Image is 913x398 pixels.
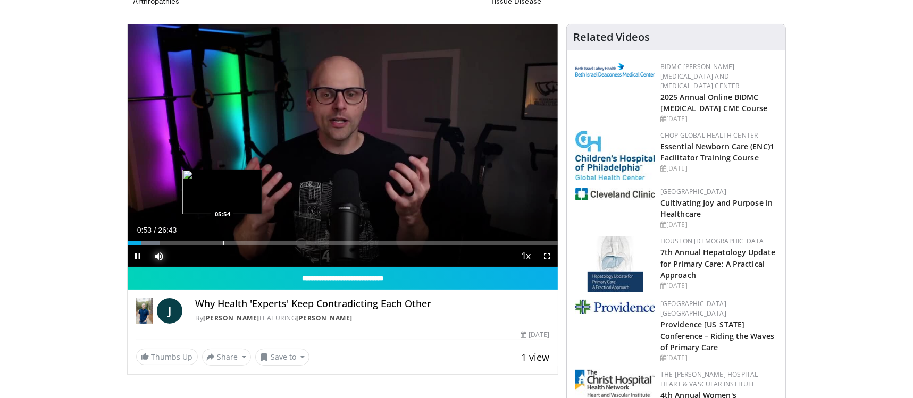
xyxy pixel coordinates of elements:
[137,226,152,234] span: 0:53
[195,314,549,323] div: By FEATURING
[588,236,643,292] img: 83b65fa9-3c25-403e-891e-c43026028dd2.jpg.150x105_q85_autocrop_double_scale_upscale_version-0.2.jpg
[136,349,198,365] a: Thumbs Up
[660,92,768,113] a: 2025 Annual Online BIDMC [MEDICAL_DATA] CME Course
[154,226,156,234] span: /
[128,241,558,245] div: Progress Bar
[660,220,777,230] div: [DATE]
[296,314,353,323] a: [PERSON_NAME]
[660,131,758,140] a: CHOP Global Health Center
[660,353,777,363] div: [DATE]
[575,370,655,397] img: 32b1860c-ff7d-4915-9d2b-64ca529f373e.jpg.150x105_q85_autocrop_double_scale_upscale_version-0.2.jpg
[521,330,549,340] div: [DATE]
[660,299,726,318] a: [GEOGRAPHIC_DATA] [GEOGRAPHIC_DATA]
[128,245,149,267] button: Pause
[660,247,775,280] a: 7th Annual Hepatology Update for Primary Care: A Practical Approach
[182,170,262,214] img: image.jpeg
[660,198,773,219] a: Cultivating Joy and Purpose in Healthcare
[136,298,153,324] img: Dr. Jordan Rennicke
[575,131,655,180] img: 8fbf8b72-0f77-40e1-90f4-9648163fd298.jpg.150x105_q85_autocrop_double_scale_upscale_version-0.2.jpg
[660,114,777,124] div: [DATE]
[202,349,252,366] button: Share
[255,349,309,366] button: Save to
[521,351,549,363] span: 1 view
[575,63,655,77] img: c96b19ec-a48b-46a9-9095-935f19585444.png.150x105_q85_autocrop_double_scale_upscale_version-0.2.png
[515,245,537,267] button: Playback Rate
[575,300,655,314] img: 9aead070-c8c9-47a8-a231-d8565ac8732e.png.150x105_q85_autocrop_double_scale_upscale_version-0.2.jpg
[660,370,758,388] a: The [PERSON_NAME] Hospital Heart & Vascular Institute
[128,24,558,267] video-js: Video Player
[149,245,170,267] button: Mute
[157,298,182,324] a: J
[573,31,650,44] h4: Related Videos
[660,236,766,245] a: Houston [DEMOGRAPHIC_DATA]
[203,314,259,323] a: [PERSON_NAME]
[537,245,558,267] button: Fullscreen
[660,319,774,352] a: Providence [US_STATE] Conference – Riding the Waves of Primary Care
[660,164,777,173] div: [DATE]
[158,226,177,234] span: 26:43
[195,298,549,310] h4: Why Health 'Experts' Keep Contradicting Each Other
[660,141,774,163] a: Essential Newborn Care (ENC)1 Facilitator Training Course
[660,281,777,291] div: [DATE]
[575,188,655,200] img: 1ef99228-8384-4f7a-af87-49a18d542794.png.150x105_q85_autocrop_double_scale_upscale_version-0.2.jpg
[660,187,726,196] a: [GEOGRAPHIC_DATA]
[660,62,740,90] a: BIDMC [PERSON_NAME][MEDICAL_DATA] and [MEDICAL_DATA] Center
